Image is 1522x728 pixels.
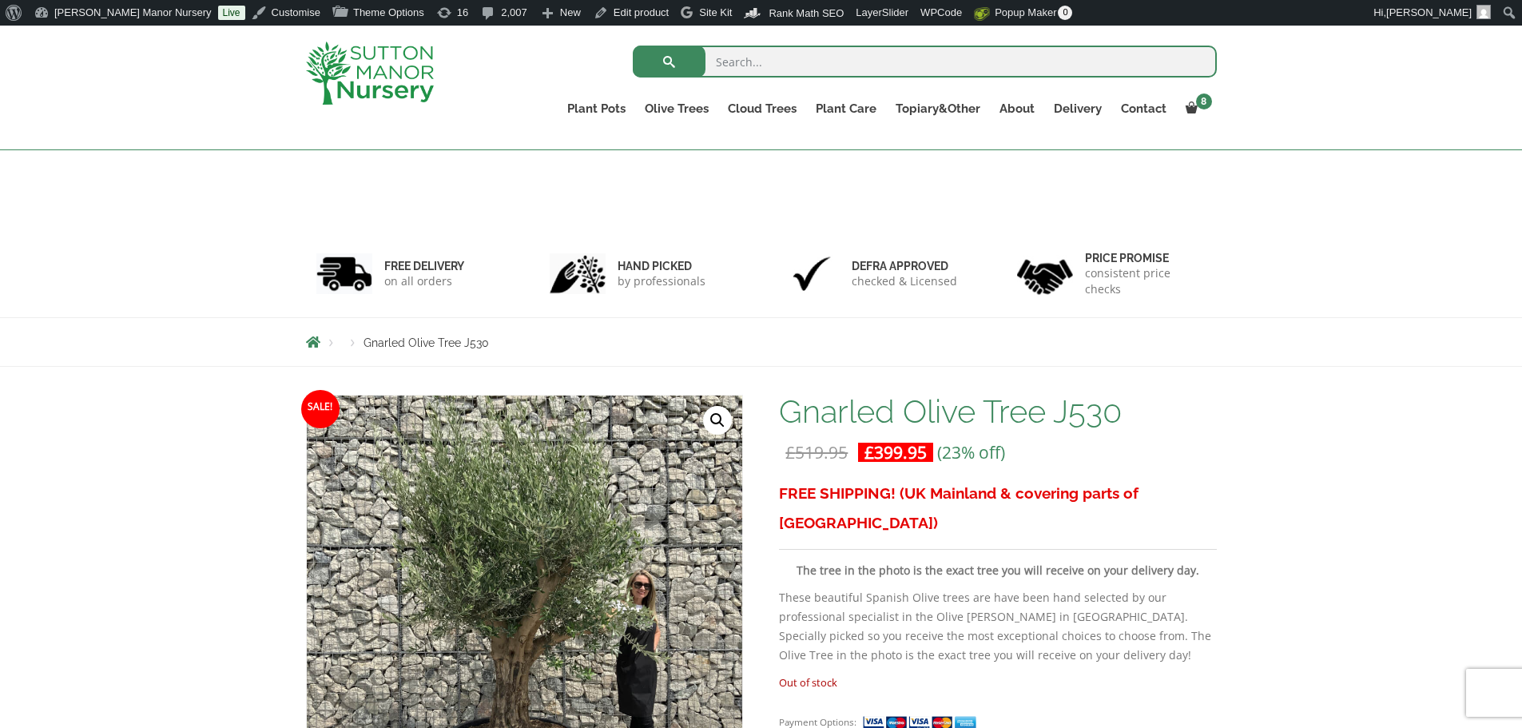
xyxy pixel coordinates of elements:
[384,273,464,289] p: on all orders
[301,390,340,428] span: Sale!
[316,253,372,294] img: 1.jpg
[699,6,732,18] span: Site Kit
[218,6,245,20] a: Live
[852,273,957,289] p: checked & Licensed
[618,273,705,289] p: by professionals
[703,406,732,435] a: View full-screen image gallery
[779,479,1216,538] h3: FREE SHIPPING! (UK Mainland & covering parts of [GEOGRAPHIC_DATA])
[1017,249,1073,298] img: 4.jpg
[1085,265,1206,297] p: consistent price checks
[718,97,806,120] a: Cloud Trees
[806,97,886,120] a: Plant Care
[864,441,874,463] span: £
[1111,97,1176,120] a: Contact
[785,441,795,463] span: £
[779,588,1216,665] p: These beautiful Spanish Olive trees are have been hand selected by our professional specialist in...
[364,336,489,349] span: Gnarled Olive Tree J530
[886,97,990,120] a: Topiary&Other
[635,97,718,120] a: Olive Trees
[618,259,705,273] h6: hand picked
[1044,97,1111,120] a: Delivery
[779,673,1216,692] p: Out of stock
[1386,6,1472,18] span: [PERSON_NAME]
[990,97,1044,120] a: About
[937,441,1005,463] span: (23% off)
[558,97,635,120] a: Plant Pots
[779,716,856,728] small: Payment Options:
[769,7,844,19] span: Rank Math SEO
[785,441,848,463] bdi: 519.95
[633,46,1217,78] input: Search...
[306,42,434,105] img: logo
[1085,251,1206,265] h6: Price promise
[797,563,1199,578] strong: The tree in the photo is the exact tree you will receive on your delivery day.
[384,259,464,273] h6: FREE DELIVERY
[852,259,957,273] h6: Defra approved
[864,441,927,463] bdi: 399.95
[550,253,606,294] img: 2.jpg
[1176,97,1217,120] a: 8
[1058,6,1072,20] span: 0
[779,395,1216,428] h1: Gnarled Olive Tree J530
[1196,93,1212,109] span: 8
[306,336,1217,348] nav: Breadcrumbs
[784,253,840,294] img: 3.jpg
